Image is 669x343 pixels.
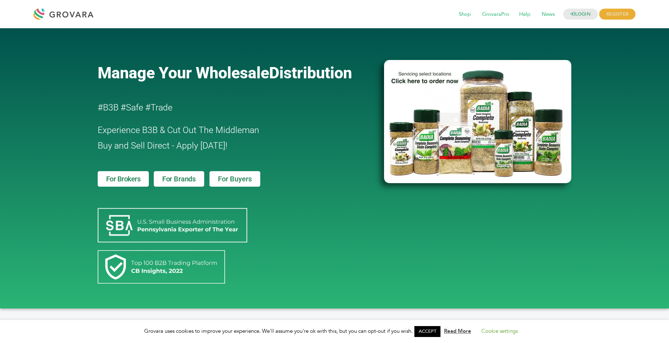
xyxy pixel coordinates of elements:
[477,8,514,21] span: GrovaraPro
[514,8,535,21] span: Help
[454,11,476,18] a: Shop
[98,125,259,135] span: Experience B3B & Cut Out The Middleman
[98,100,344,115] h2: #B3B #Safe #Trade
[454,8,476,21] span: Shop
[444,327,471,335] a: Read More
[269,64,352,82] span: Distribution
[537,11,560,18] a: News
[144,327,525,335] span: Grovara uses cookies to improve your experience. We'll assume you're ok with this, but you can op...
[162,175,196,182] span: For Brands
[106,175,141,182] span: For Brokers
[414,326,440,337] a: ACCEPT
[599,9,635,20] span: REGISTER
[537,8,560,21] span: News
[563,9,598,20] a: LOGIN
[209,171,260,187] a: For Buyers
[98,171,149,187] a: For Brokers
[218,175,252,182] span: For Buyers
[514,11,535,18] a: Help
[477,11,514,18] a: GrovaraPro
[98,64,373,82] a: Manage Your WholesaleDistribution
[154,171,204,187] a: For Brands
[98,140,227,151] span: Buy and Sell Direct - Apply [DATE]!
[98,64,269,82] span: Manage Your Wholesale
[481,327,518,335] a: Cookie settings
